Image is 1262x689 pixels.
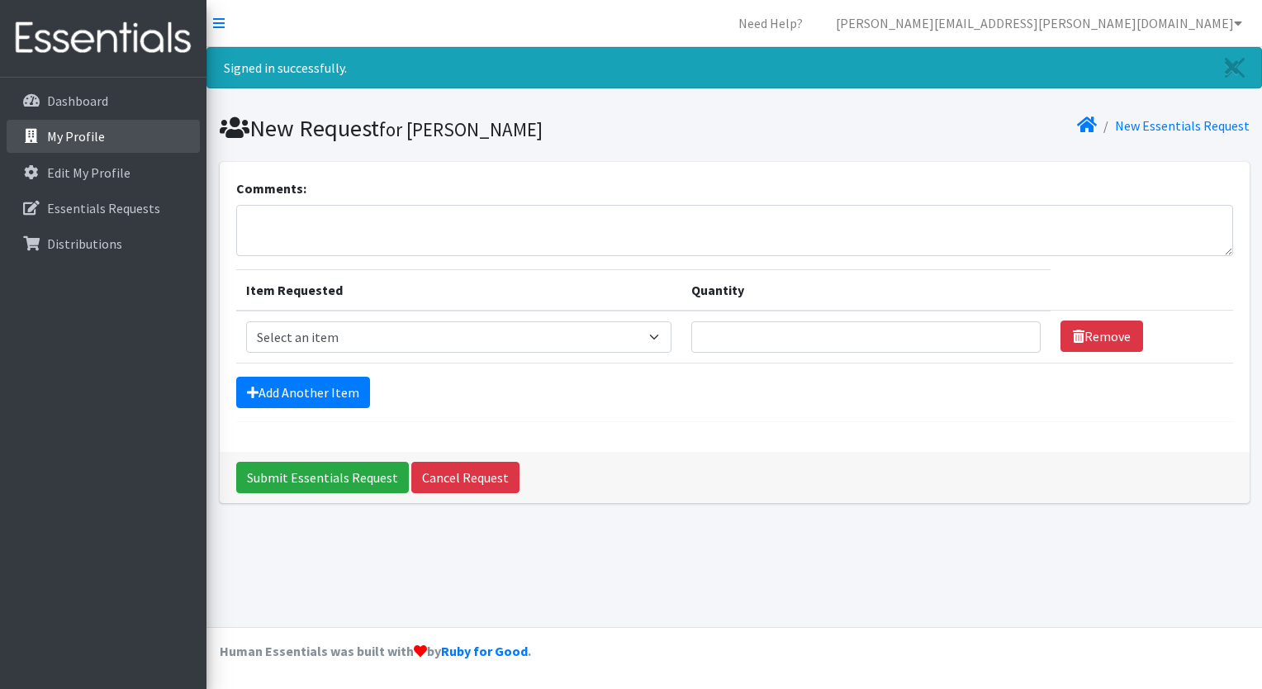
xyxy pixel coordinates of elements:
a: Essentials Requests [7,192,200,225]
strong: Human Essentials was built with by . [220,643,531,659]
img: HumanEssentials [7,11,200,66]
a: Ruby for Good [441,643,528,659]
a: Edit My Profile [7,156,200,189]
div: Signed in successfully. [206,47,1262,88]
h1: New Request [220,114,728,143]
a: My Profile [7,120,200,153]
label: Comments: [236,178,306,198]
a: Cancel Request [411,462,520,493]
p: Edit My Profile [47,164,130,181]
input: Submit Essentials Request [236,462,409,493]
a: Need Help? [725,7,816,40]
a: Dashboard [7,84,200,117]
th: Item Requested [236,269,681,311]
p: Dashboard [47,93,108,109]
th: Quantity [681,269,1051,311]
p: Essentials Requests [47,200,160,216]
p: Distributions [47,235,122,252]
a: Close [1208,48,1261,88]
a: New Essentials Request [1115,117,1250,134]
small: for [PERSON_NAME] [379,117,543,141]
a: Add Another Item [236,377,370,408]
a: [PERSON_NAME][EMAIL_ADDRESS][PERSON_NAME][DOMAIN_NAME] [823,7,1255,40]
a: Distributions [7,227,200,260]
p: My Profile [47,128,105,145]
a: Remove [1060,321,1143,352]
